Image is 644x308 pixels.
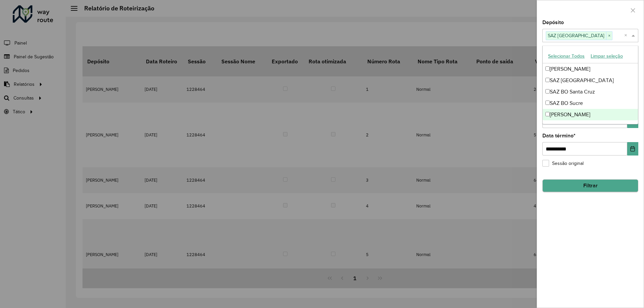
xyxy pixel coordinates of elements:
span: × [606,32,612,40]
div: SAZ [GEOGRAPHIC_DATA] [543,75,638,86]
label: Depósito [542,18,564,26]
label: Data término [542,132,576,140]
span: Clear all [624,32,630,40]
button: Selecionar Todos [545,51,588,61]
div: SAZ BO Sucre [543,98,638,109]
button: Limpar seleção [588,51,626,61]
div: [PERSON_NAME] [543,63,638,75]
label: Sessão original [542,160,584,167]
button: Filtrar [542,179,638,192]
div: [PERSON_NAME] [543,109,638,120]
ng-dropdown-panel: Options list [542,46,638,124]
span: SAZ [GEOGRAPHIC_DATA] [546,32,606,40]
button: Choose Date [627,142,638,156]
div: SAZ BO Santa Cruz [543,86,638,98]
